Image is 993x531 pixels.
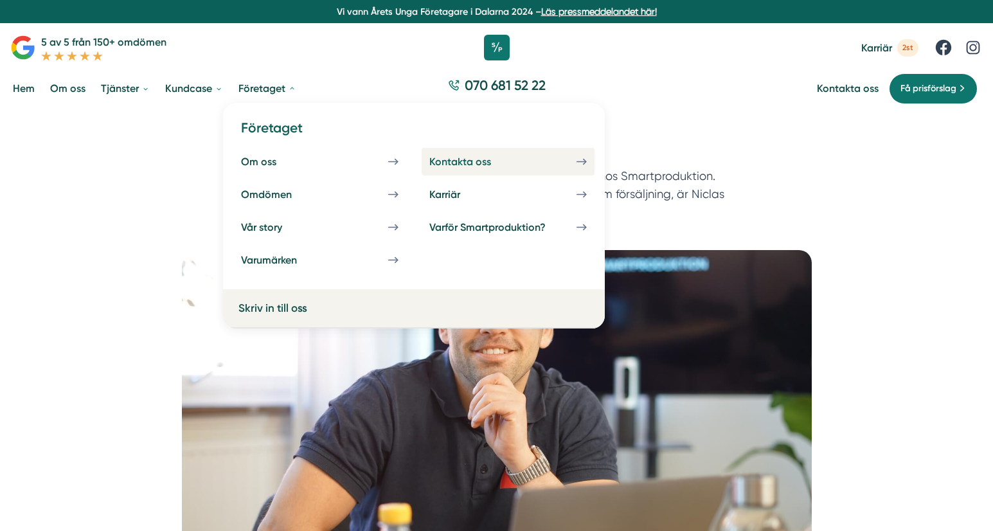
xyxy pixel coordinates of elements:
[48,72,88,105] a: Om oss
[429,156,522,168] div: Kontakta oss
[429,188,491,201] div: Karriär
[900,82,956,96] span: Få prisförslag
[817,82,879,94] a: Kontakta oss
[465,76,546,94] span: 070 681 52 22
[163,72,226,105] a: Kundcase
[233,118,595,147] h4: Företaget
[10,72,37,105] a: Hem
[236,72,299,105] a: Företaget
[422,181,595,208] a: Karriär
[541,6,657,17] a: Läs pressmeddelandet här!
[5,5,988,18] p: Vi vann Årets Unga Företagare i Dalarna 2024 –
[861,39,918,57] a: Karriär 2st
[861,42,892,54] span: Karriär
[241,254,328,266] div: Varumärken
[98,72,152,105] a: Tjänster
[41,34,166,50] p: 5 av 5 från 150+ omdömen
[889,73,978,104] a: Få prisförslag
[233,246,406,274] a: Varumärken
[422,148,595,175] a: Kontakta oss
[241,221,313,233] div: Vår story
[238,300,409,317] a: Skriv in till oss
[233,181,406,208] a: Omdömen
[241,188,323,201] div: Omdömen
[233,148,406,175] a: Om oss
[443,76,551,101] a: 070 681 52 22
[422,213,595,241] a: Varför Smartproduktion?
[233,213,406,241] a: Vår story
[429,221,577,233] div: Varför Smartproduktion?
[897,39,918,57] span: 2st
[241,156,307,168] div: Om oss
